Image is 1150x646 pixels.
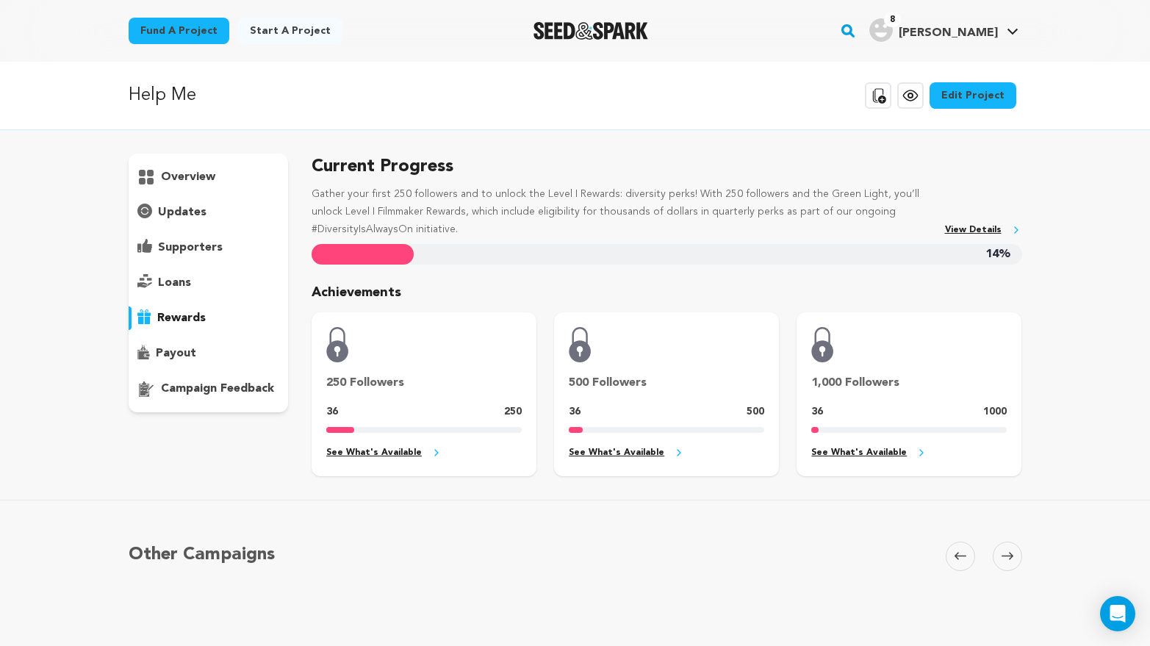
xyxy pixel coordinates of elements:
[157,309,206,327] p: rewards
[884,12,901,27] span: 8
[533,22,649,40] a: Seed&Spark Homepage
[569,403,581,421] p: 36
[129,82,196,109] p: Help Me
[533,22,649,40] img: Seed&Spark Logo Dark Mode
[811,374,1007,392] p: 1,000 Followers
[747,403,764,421] p: 500
[869,18,893,42] img: user.png
[129,542,275,568] h5: Other Campaigns
[326,403,338,421] p: 36
[983,403,1007,421] p: 1000
[569,374,764,392] p: 500 Followers
[129,18,229,44] a: Fund a project
[930,82,1016,109] a: Edit Project
[866,15,1021,42] a: Onofri M.'s Profile
[156,345,196,362] p: payout
[985,244,1010,265] span: 14%
[326,374,522,392] p: 250 Followers
[326,445,522,462] a: See What's Available
[158,274,191,292] p: loans
[312,282,1021,304] p: Achievements
[158,204,206,221] p: updates
[312,186,932,238] p: Gather your first 250 followers and to unlock the Level I Rewards: diversity perks! With 250 foll...
[869,18,998,42] div: Onofri M.'s Profile
[569,445,764,462] a: See What's Available
[504,403,522,421] p: 250
[161,380,274,398] p: campaign feedback
[899,27,998,39] span: [PERSON_NAME]
[1100,596,1135,631] div: Open Intercom Messenger
[161,168,215,186] p: overview
[945,222,1022,239] a: View Details
[312,154,1021,180] h5: Current Progress
[811,403,823,421] p: 36
[811,445,1007,462] a: See What's Available
[238,18,342,44] a: Start a project
[158,239,223,256] p: supporters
